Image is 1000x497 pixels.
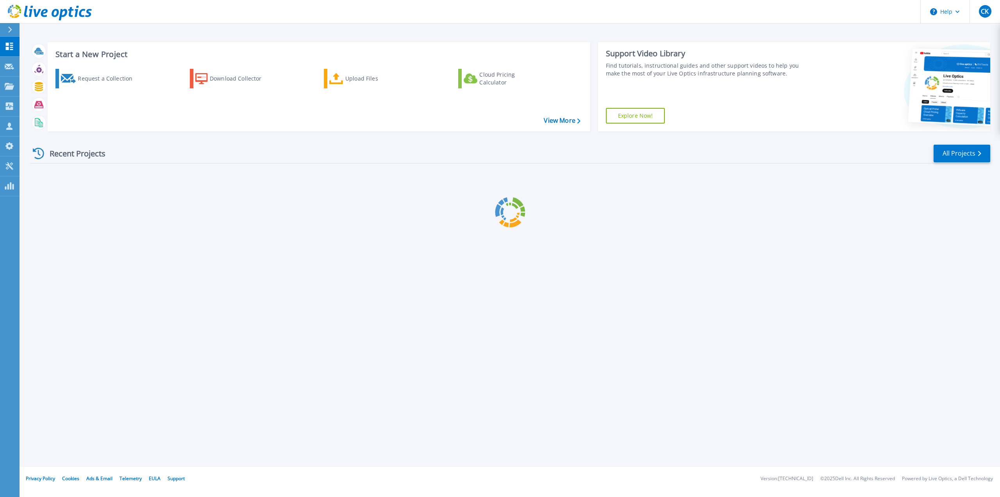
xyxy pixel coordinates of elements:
div: Recent Projects [30,144,116,163]
a: Cloud Pricing Calculator [458,69,545,88]
div: Find tutorials, instructional guides and other support videos to help you make the most of your L... [606,62,809,77]
a: Ads & Email [86,475,112,482]
a: Download Collector [190,69,277,88]
a: Telemetry [120,475,142,482]
div: Support Video Library [606,48,809,59]
div: Download Collector [210,71,272,86]
span: CK [981,8,989,14]
a: Upload Files [324,69,411,88]
a: All Projects [934,145,990,162]
a: EULA [149,475,161,482]
div: Cloud Pricing Calculator [479,71,542,86]
a: Privacy Policy [26,475,55,482]
a: Explore Now! [606,108,665,124]
a: Request a Collection [55,69,143,88]
h3: Start a New Project [55,50,580,59]
a: Cookies [62,475,79,482]
li: Powered by Live Optics, a Dell Technology [902,476,993,481]
a: View More [544,117,580,124]
li: Version: [TECHNICAL_ID] [761,476,813,481]
li: © 2025 Dell Inc. All Rights Reserved [820,476,895,481]
div: Request a Collection [78,71,140,86]
div: Upload Files [345,71,408,86]
a: Support [168,475,185,482]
